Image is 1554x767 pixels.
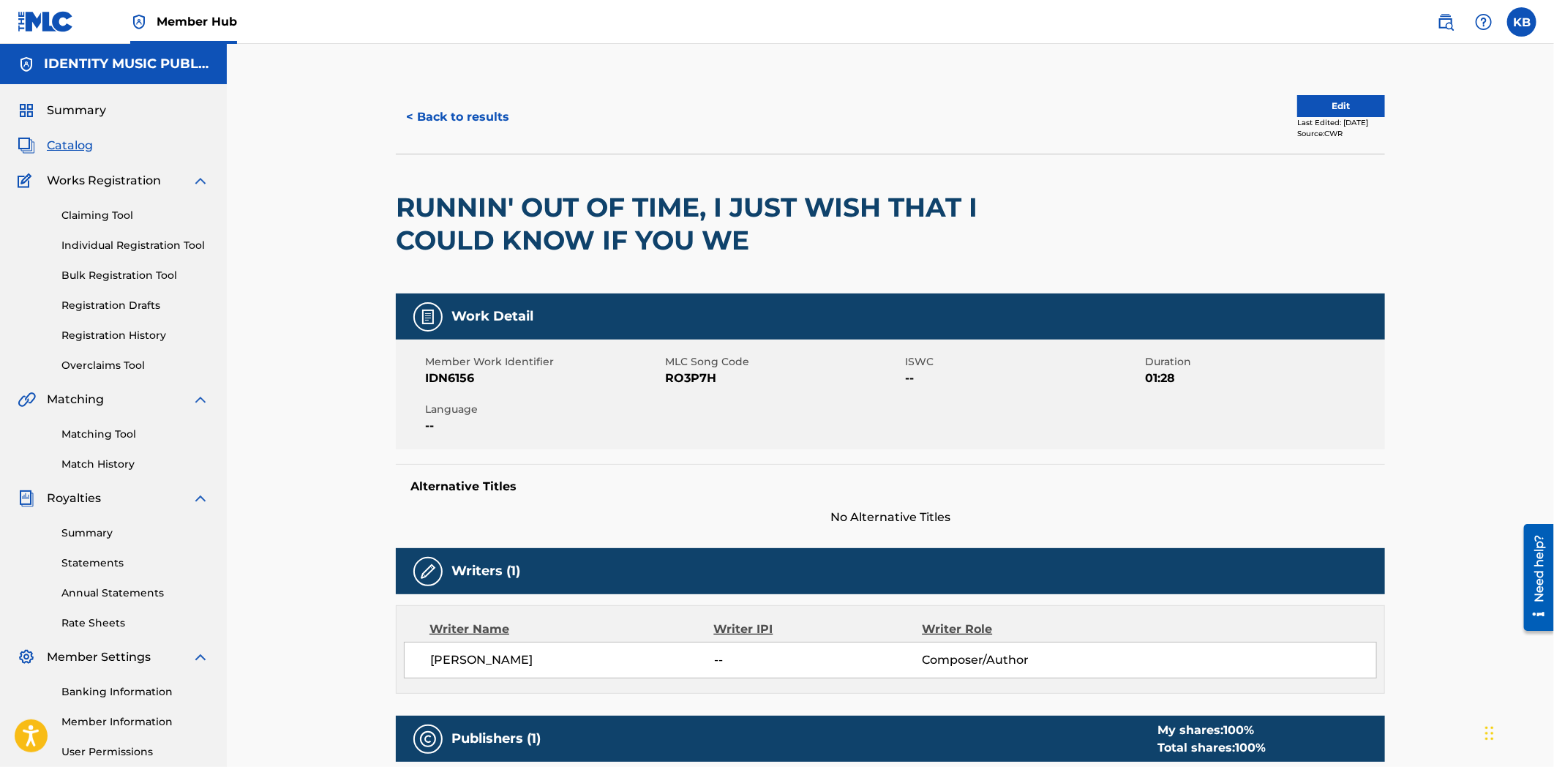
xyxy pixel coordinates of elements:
div: My shares: [1157,722,1266,739]
img: Matching [18,391,36,408]
span: 100 % [1223,723,1254,737]
iframe: Chat Widget [1481,697,1554,767]
span: Member Settings [47,648,151,666]
span: -- [905,370,1141,387]
span: RO3P7H [665,370,901,387]
a: Registration Drafts [61,298,209,313]
a: Claiming Tool [61,208,209,223]
a: Rate Sheets [61,616,209,631]
span: Summary [47,102,106,119]
img: Writers [419,563,437,580]
h5: Alternative Titles [410,479,1370,494]
span: Royalties [47,490,101,507]
h5: Writers (1) [451,563,520,580]
img: Catalog [18,137,35,154]
span: Language [425,402,661,417]
img: Member Settings [18,648,35,666]
a: CatalogCatalog [18,137,93,154]
img: MLC Logo [18,11,74,32]
a: Banking Information [61,684,209,700]
h5: Work Detail [451,308,533,325]
img: Royalties [18,490,35,507]
img: help [1475,13,1493,31]
span: [PERSON_NAME] [430,651,714,669]
img: expand [192,648,209,666]
span: No Alternative Titles [396,509,1385,526]
div: Help [1469,7,1498,37]
img: Publishers [419,730,437,748]
span: -- [714,651,922,669]
span: 01:28 [1145,370,1381,387]
span: IDN6156 [425,370,661,387]
button: < Back to results [396,99,519,135]
img: expand [192,391,209,408]
span: Member Work Identifier [425,354,661,370]
span: Matching [47,391,104,408]
a: Matching Tool [61,427,209,442]
a: Registration History [61,328,209,343]
img: search [1437,13,1454,31]
img: expand [192,172,209,190]
div: Total shares: [1157,739,1266,757]
span: Catalog [47,137,93,154]
img: Works Registration [18,172,37,190]
span: ISWC [905,354,1141,370]
div: Writer Name [429,621,714,638]
span: Composer/Author [922,651,1111,669]
div: Last Edited: [DATE] [1297,117,1385,128]
span: -- [425,417,661,435]
a: User Permissions [61,744,209,760]
span: Member Hub [157,13,237,30]
div: Writer Role [922,621,1111,638]
h5: IDENTITY MUSIC PUBLISHING [44,56,209,72]
a: Public Search [1431,7,1460,37]
span: Works Registration [47,172,161,190]
a: Summary [61,525,209,541]
a: Bulk Registration Tool [61,268,209,283]
iframe: Resource Center [1513,519,1554,637]
div: Source: CWR [1297,128,1385,139]
img: Work Detail [419,308,437,326]
img: Summary [18,102,35,119]
div: Drag [1485,711,1494,755]
a: Statements [61,555,209,571]
div: Writer IPI [714,621,923,638]
img: expand [192,490,209,507]
img: Top Rightsholder [130,13,148,31]
a: Overclaims Tool [61,358,209,373]
h2: RUNNIN' OUT OF TIME, I JUST WISH THAT I COULD KNOW IF YOU WE [396,191,989,257]
a: SummarySummary [18,102,106,119]
div: User Menu [1507,7,1536,37]
a: Individual Registration Tool [61,238,209,253]
img: Accounts [18,56,35,73]
span: MLC Song Code [665,354,901,370]
h5: Publishers (1) [451,730,541,747]
a: Match History [61,457,209,472]
a: Member Information [61,714,209,730]
a: Annual Statements [61,585,209,601]
button: Edit [1297,95,1385,117]
span: Duration [1145,354,1381,370]
span: 100 % [1235,741,1266,755]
